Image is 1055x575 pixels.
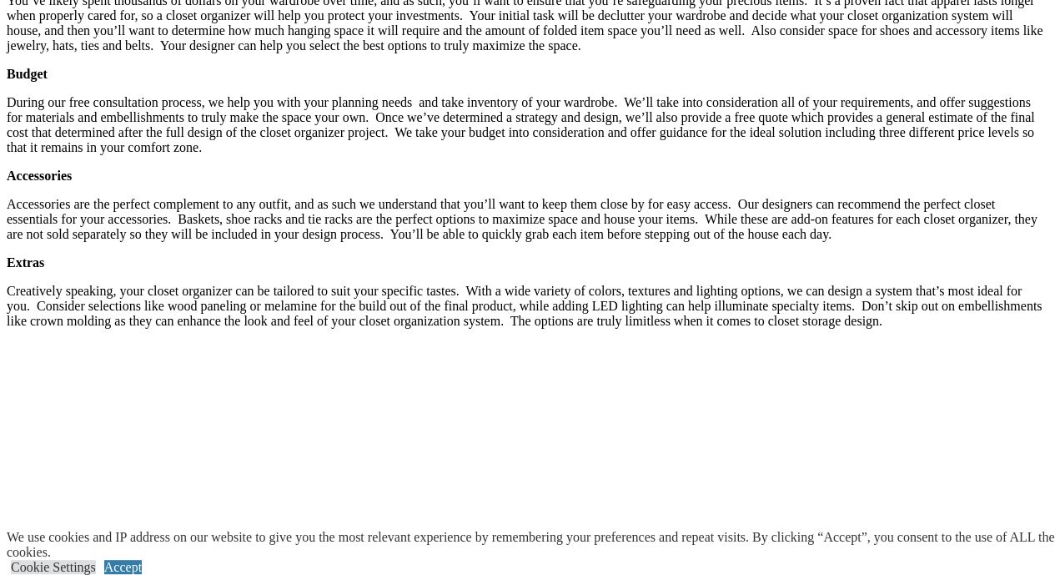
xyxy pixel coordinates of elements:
a: Accept [104,560,142,574]
strong: Extras [7,255,44,270]
strong: Accessories [7,169,72,183]
p: Creatively speaking, your closet organizer can be tailored to suit your specific tastes. With a w... [7,284,1048,329]
p: Accessories are the perfect complement to any outfit, and as such we understand that you’ll want ... [7,197,1048,242]
strong: Budget [7,67,48,81]
a: Cookie Settings [11,560,96,574]
p: During our free consultation process, we help you with your planning needs and take inventory of ... [7,95,1048,155]
div: We use cookies and IP address on our website to give you the most relevant experience by remember... [7,530,1055,560]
